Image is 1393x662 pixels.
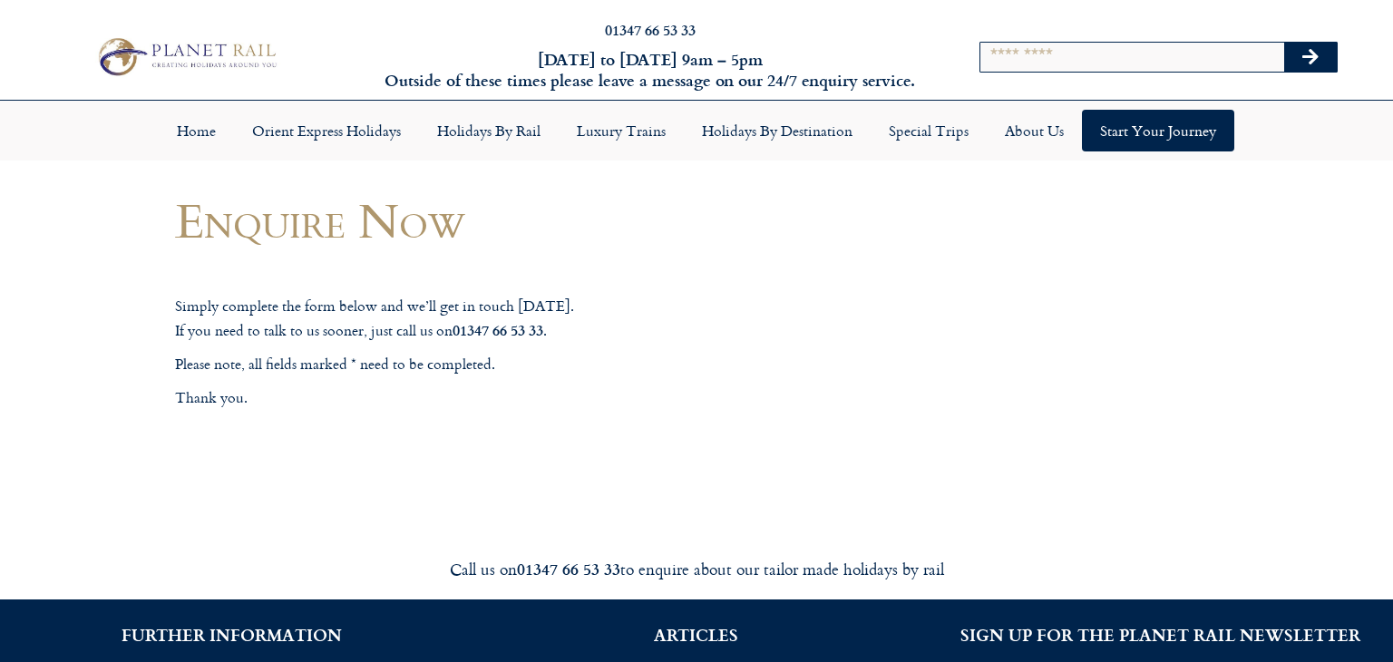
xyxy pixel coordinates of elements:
a: Holidays by Rail [419,110,559,151]
h2: SIGN UP FOR THE PLANET RAIL NEWSLETTER [956,627,1366,643]
img: Planet Rail Train Holidays Logo [91,34,281,80]
a: Orient Express Holidays [234,110,419,151]
a: Home [159,110,234,151]
strong: 01347 66 53 33 [453,319,543,340]
strong: 01347 66 53 33 [517,557,620,580]
p: Thank you. [175,386,855,410]
h2: ARTICLES [492,627,901,643]
a: 01347 66 53 33 [605,19,696,40]
h2: FURTHER INFORMATION [27,627,437,643]
a: About Us [987,110,1082,151]
div: Call us on to enquire about our tailor made holidays by rail [189,559,1204,579]
p: Please note, all fields marked * need to be completed. [175,353,855,376]
a: Special Trips [871,110,987,151]
h6: [DATE] to [DATE] 9am – 5pm Outside of these times please leave a message on our 24/7 enquiry serv... [376,49,924,92]
a: Luxury Trains [559,110,684,151]
button: Search [1284,43,1337,72]
a: Start your Journey [1082,110,1234,151]
a: Holidays by Destination [684,110,871,151]
h1: Enquire Now [175,193,855,247]
p: Simply complete the form below and we’ll get in touch [DATE]. If you need to talk to us sooner, j... [175,295,855,342]
nav: Menu [9,110,1384,151]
